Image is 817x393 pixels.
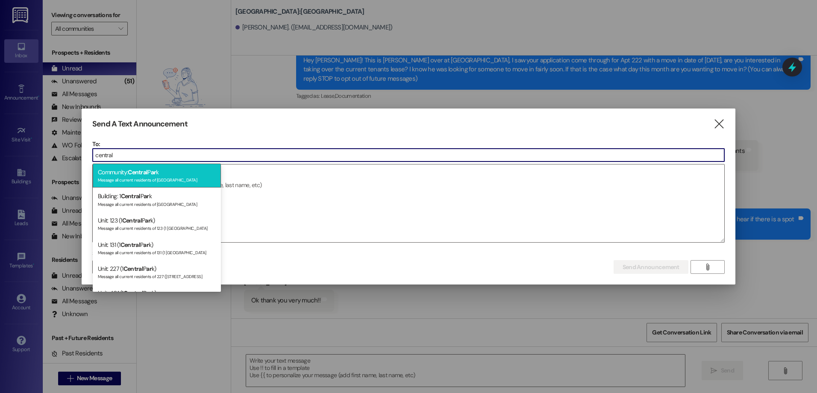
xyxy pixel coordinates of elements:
span: Central [120,241,140,249]
div: Building: 1 P k [93,188,221,212]
h3: Send A Text Announcement [92,119,187,129]
span: Central [122,217,142,224]
span: ar [143,241,149,249]
div: Message all current residents of [GEOGRAPHIC_DATA] [98,176,216,183]
span: Central [128,168,147,176]
span: ar [144,192,149,200]
i:  [713,120,725,129]
div: Unit: 227 (1 P k) [93,260,221,284]
span: ar [146,289,152,297]
input: Type to select the units, buildings, or communities you want to message. (e.g. 'Unit 1A', 'Buildi... [93,149,724,161]
span: Central [123,289,143,297]
div: Message all current residents of 227 ([STREET_ADDRESS] [98,272,216,279]
span: Central [123,265,143,273]
div: Community: P k [93,164,221,188]
div: Unit: 131 (1 P k) [93,236,221,261]
span: ar [151,168,156,176]
div: Message all current residents of 123 (1 [GEOGRAPHIC_DATA] [98,224,216,231]
span: ar [146,265,152,273]
p: To: [92,140,725,148]
span: Send Announcement [623,263,679,272]
i:  [704,264,711,270]
div: Unit: 401 (1 P k) [93,284,221,309]
button: Send Announcement [614,260,688,274]
span: Central [121,192,141,200]
div: Message all current residents of 131 (1 [GEOGRAPHIC_DATA] [98,248,216,255]
div: Message all current residents of [GEOGRAPHIC_DATA] [98,200,216,207]
span: ar [145,217,150,224]
div: Unit: 123 (1 P k) [93,212,221,236]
